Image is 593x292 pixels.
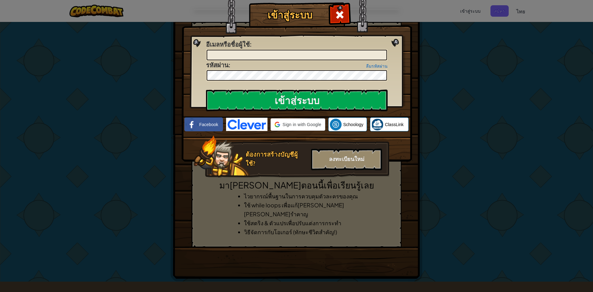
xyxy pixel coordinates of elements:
label: : [206,61,230,70]
span: Facebook [199,121,218,128]
img: classlink-logo-small.png [372,119,383,130]
img: clever-logo-blue.png [226,118,267,131]
label: : [206,40,251,49]
span: Sign in with Google [283,121,321,128]
img: schoology.png [330,119,342,130]
div: ต้องการสร้างบัญชีผู้ใช้? [246,150,307,168]
div: ลงทะเบียนใหม่ [311,149,382,170]
div: Sign in with Google [271,118,325,131]
h1: เข้าสู่ระบบ [250,10,329,20]
span: Schoology [343,121,363,128]
span: อีเมลหรือชื่อผู้ใช้ [206,40,250,49]
img: facebook_small.png [186,119,198,130]
span: ClassLink [385,121,404,128]
input: เข้าสู่ระบบ [206,90,388,111]
span: รหัสผ่าน [206,61,229,69]
a: ลืมรหัสผ่าน [366,64,388,69]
